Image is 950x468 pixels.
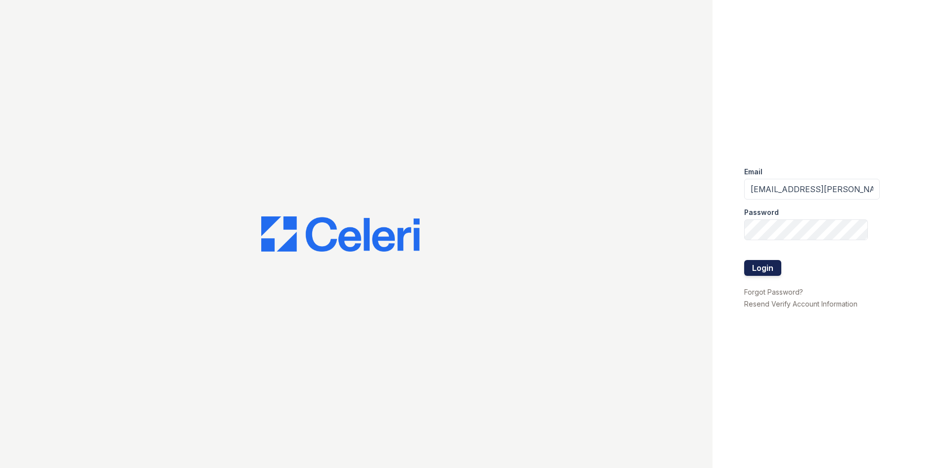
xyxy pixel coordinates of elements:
[261,216,420,252] img: CE_Logo_Blue-a8612792a0a2168367f1c8372b55b34899dd931a85d93a1a3d3e32e68fde9ad4.png
[744,260,781,276] button: Login
[744,208,779,217] label: Password
[744,288,803,296] a: Forgot Password?
[744,167,762,177] label: Email
[744,300,857,308] a: Resend Verify Account Information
